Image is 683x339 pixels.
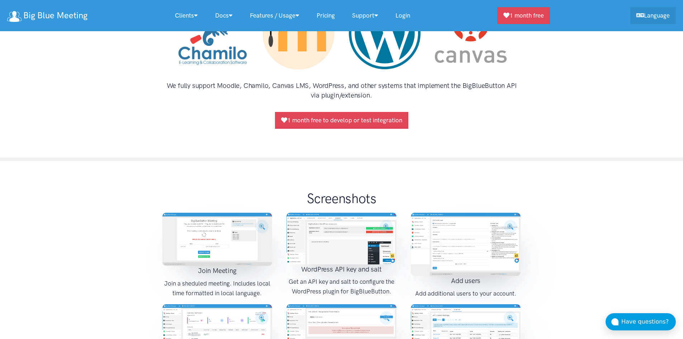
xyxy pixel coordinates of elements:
[275,112,408,129] a: 1 month free to develop or test integration
[207,8,241,23] a: Docs
[497,7,550,24] a: 1 month free
[411,213,521,276] img: Add users
[162,235,272,242] a: Join Meeting
[162,326,272,333] a: Learning Dashboard
[224,190,459,207] h1: Screenshots
[7,8,87,23] a: Big Blue Meeting
[308,8,343,23] a: Pricing
[162,279,272,298] p: Join a sheduled meeting. Includes local time formatted in local language.
[286,277,397,296] p: Get an API key and salt to configure the WordPress plugin for BigBlueButton.
[606,313,676,330] button: Have questions?
[387,8,419,23] a: Login
[162,213,272,266] img: Join Meeting
[411,324,521,331] a: API Meeting Log
[7,11,22,22] img: logo
[286,326,397,333] a: Upload Presentation Files
[621,317,676,326] div: Have questions?
[286,234,397,241] a: WordPress API key and salt
[411,240,521,247] a: Add users
[286,213,397,264] img: WordPress API key and salt
[162,266,272,276] h4: Join Meeting
[162,81,521,100] h4: We fully support Moodle, Chamilo, Canvas LMS, WordPress, and other systems that implement the Big...
[411,289,521,298] p: Add additional users to your account.
[241,8,308,23] a: Features / Usage
[630,7,676,24] a: Language
[166,8,207,23] a: Clients
[286,264,397,274] h4: WordPress API key and salt
[343,8,387,23] a: Support
[411,276,521,286] h4: Add users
